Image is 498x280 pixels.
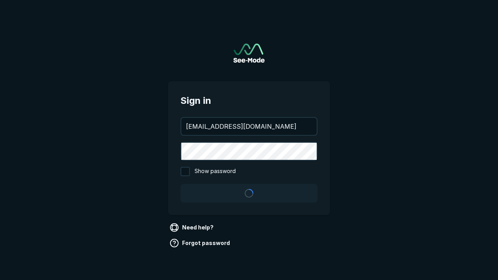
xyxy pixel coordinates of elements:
span: Show password [195,167,236,176]
span: Sign in [181,94,317,108]
a: Go to sign in [233,44,265,63]
a: Need help? [168,221,217,234]
input: your@email.com [181,118,317,135]
img: See-Mode Logo [233,44,265,63]
a: Forgot password [168,237,233,249]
